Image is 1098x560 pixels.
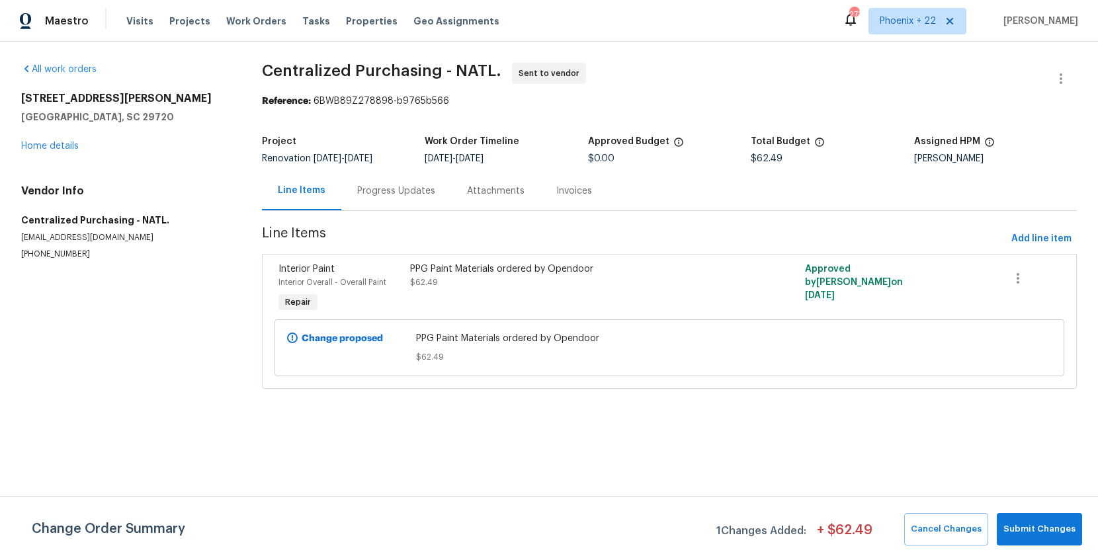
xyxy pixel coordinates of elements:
[262,63,501,79] span: Centralized Purchasing - NATL.
[416,332,923,345] span: PPG Paint Materials ordered by Opendoor
[21,141,79,151] a: Home details
[673,137,684,154] span: The total cost of line items that have been approved by both Opendoor and the Trade Partner. This...
[998,15,1078,28] span: [PERSON_NAME]
[302,334,383,343] b: Change proposed
[314,154,341,163] span: [DATE]
[278,264,335,274] span: Interior Paint
[410,278,438,286] span: $62.49
[425,154,452,163] span: [DATE]
[814,137,825,154] span: The total cost of line items that have been proposed by Opendoor. This sum includes line items th...
[21,184,230,198] h4: Vendor Info
[751,137,810,146] h5: Total Budget
[302,17,330,26] span: Tasks
[262,97,311,106] b: Reference:
[126,15,153,28] span: Visits
[314,154,372,163] span: -
[984,137,995,154] span: The hpm assigned to this work order.
[914,137,980,146] h5: Assigned HPM
[278,184,325,197] div: Line Items
[588,154,614,163] span: $0.00
[416,350,923,364] span: $62.49
[467,184,525,198] div: Attachments
[1011,231,1072,247] span: Add line item
[805,291,835,300] span: [DATE]
[169,15,210,28] span: Projects
[357,184,435,198] div: Progress Updates
[262,154,372,163] span: Renovation
[345,154,372,163] span: [DATE]
[226,15,286,28] span: Work Orders
[519,67,585,80] span: Sent to vendor
[262,227,1006,251] span: Line Items
[1006,227,1077,251] button: Add line item
[21,214,230,227] h5: Centralized Purchasing - NATL.
[880,15,936,28] span: Phoenix + 22
[280,296,316,309] span: Repair
[278,278,386,286] span: Interior Overall - Overall Paint
[21,249,230,260] p: [PHONE_NUMBER]
[456,154,484,163] span: [DATE]
[21,110,230,124] h5: [GEOGRAPHIC_DATA], SC 29720
[21,65,97,74] a: All work orders
[262,137,296,146] h5: Project
[410,262,732,276] div: PPG Paint Materials ordered by Opendoor
[346,15,398,28] span: Properties
[425,137,519,146] h5: Work Order Timeline
[262,95,1077,108] div: 6BWB89Z278898-b9765b566
[805,264,903,300] span: Approved by [PERSON_NAME] on
[849,8,859,21] div: 273
[425,154,484,163] span: -
[45,15,89,28] span: Maestro
[914,154,1077,163] div: [PERSON_NAME]
[21,232,230,243] p: [EMAIL_ADDRESS][DOMAIN_NAME]
[588,137,669,146] h5: Approved Budget
[751,154,782,163] span: $62.49
[556,184,592,198] div: Invoices
[413,15,499,28] span: Geo Assignments
[21,92,230,105] h2: [STREET_ADDRESS][PERSON_NAME]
